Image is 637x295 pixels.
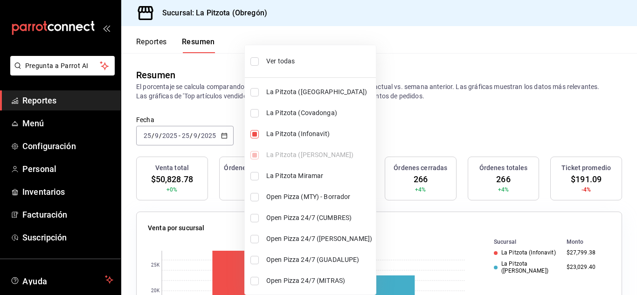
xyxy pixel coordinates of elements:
span: La Pitzota ([GEOGRAPHIC_DATA]) [266,87,372,97]
span: Ver todas [266,56,372,66]
span: Open Pizza 24/7 (GUADALUPE) [266,255,372,265]
span: Open Pizza 24/7 (CUMBRES) [266,213,372,223]
span: La Pitzota (Infonavit) [266,129,372,139]
span: Open Pizza (MTY) - Borrador [266,192,372,202]
span: La Pitzota Miramar [266,171,372,181]
span: Open Pizza 24/7 (MITRAS) [266,276,372,286]
span: La Pitzota (Covadonga) [266,108,372,118]
span: Open Pizza 24/7 ([PERSON_NAME]) [266,234,372,244]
